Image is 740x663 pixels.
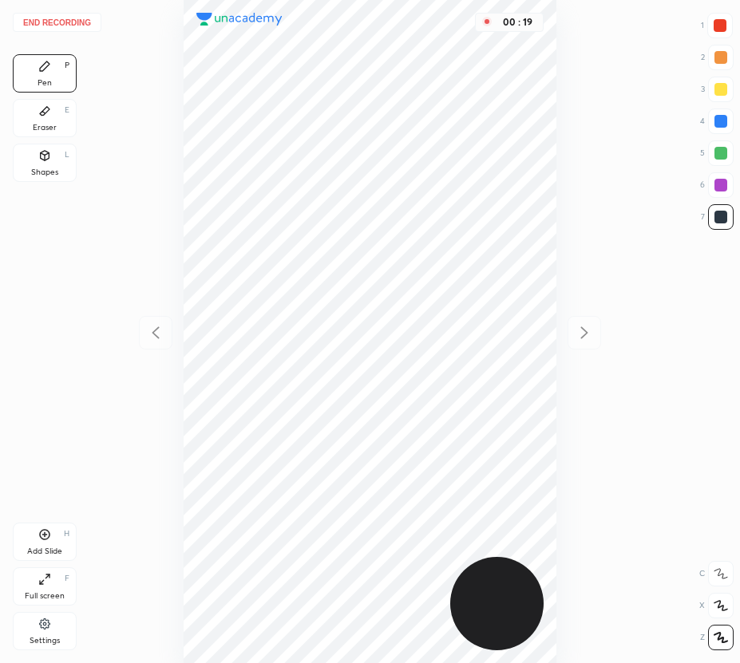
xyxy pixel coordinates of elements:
[65,574,69,582] div: F
[25,592,65,600] div: Full screen
[27,547,62,555] div: Add Slide
[30,637,60,645] div: Settings
[699,561,734,586] div: C
[65,106,69,114] div: E
[13,13,101,32] button: End recording
[701,204,734,230] div: 7
[701,77,734,102] div: 3
[498,17,536,28] div: 00 : 19
[700,109,734,134] div: 4
[196,13,283,26] img: logo.38c385cc.svg
[64,530,69,538] div: H
[65,61,69,69] div: P
[699,593,734,618] div: X
[701,13,733,38] div: 1
[701,45,734,70] div: 2
[700,625,734,650] div: Z
[700,140,734,166] div: 5
[33,124,57,132] div: Eraser
[65,151,69,159] div: L
[38,79,52,87] div: Pen
[31,168,58,176] div: Shapes
[700,172,734,198] div: 6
